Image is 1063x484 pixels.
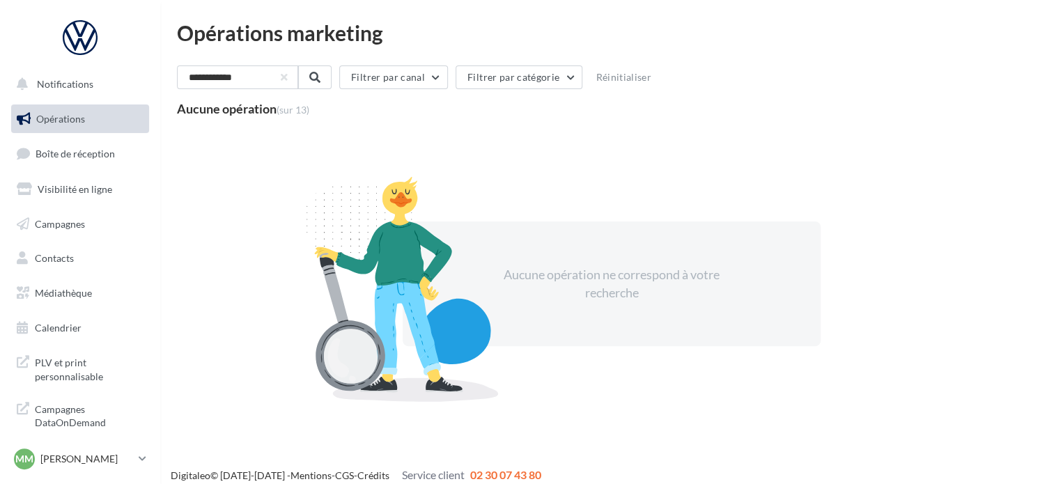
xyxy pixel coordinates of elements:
p: [PERSON_NAME] [40,452,133,466]
a: Digitaleo [171,469,210,481]
a: Calendrier [8,313,152,343]
span: Campagnes DataOnDemand [35,400,143,430]
span: Visibilité en ligne [38,183,112,195]
span: Contacts [35,252,74,264]
span: Médiathèque [35,287,92,299]
button: Filtrer par catégorie [456,65,582,89]
a: Campagnes [8,210,152,239]
span: © [DATE]-[DATE] - - - [171,469,541,481]
a: CGS [335,469,354,481]
a: Campagnes DataOnDemand [8,394,152,435]
span: Boîte de réception [36,148,115,159]
span: MM [15,452,33,466]
span: Campagnes [35,217,85,229]
a: Boîte de réception [8,139,152,169]
span: Opérations [36,113,85,125]
span: Calendrier [35,322,82,334]
a: Opérations [8,104,152,134]
div: Aucune opération ne correspond à votre recherche [492,266,731,302]
a: Mentions [290,469,332,481]
button: Filtrer par canal [339,65,448,89]
a: PLV et print personnalisable [8,348,152,389]
span: 02 30 07 43 80 [470,468,541,481]
a: Crédits [357,469,389,481]
a: Visibilité en ligne [8,175,152,204]
div: Aucune opération [177,102,309,115]
button: Réinitialiser [590,69,657,86]
span: Service client [402,468,465,481]
a: Médiathèque [8,279,152,308]
a: Contacts [8,244,152,273]
span: Notifications [37,78,93,90]
a: MM [PERSON_NAME] [11,446,149,472]
span: PLV et print personnalisable [35,353,143,383]
button: Notifications [8,70,146,99]
span: (sur 13) [277,104,309,116]
div: Opérations marketing [177,22,1046,43]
